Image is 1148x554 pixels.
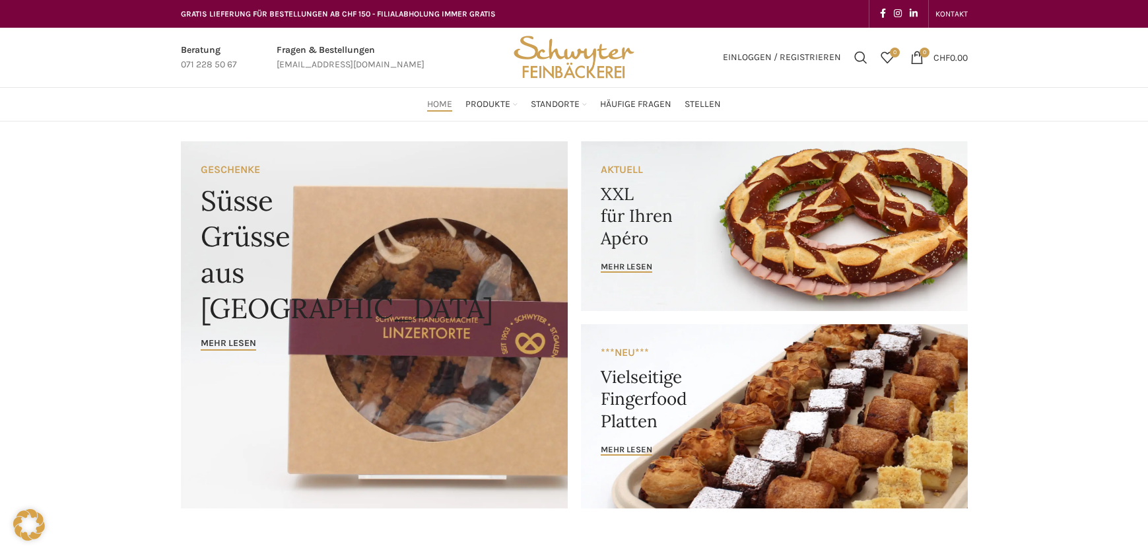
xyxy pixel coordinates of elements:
span: GRATIS LIEFERUNG FÜR BESTELLUNGEN AB CHF 150 - FILIALABHOLUNG IMMER GRATIS [181,9,496,18]
img: Bäckerei Schwyter [509,28,638,87]
a: Banner link [581,324,968,508]
a: Linkedin social link [906,5,922,23]
span: KONTAKT [935,9,968,18]
span: Einloggen / Registrieren [723,53,841,62]
a: 0 [874,44,900,71]
a: Suchen [848,44,874,71]
span: CHF [933,52,950,63]
a: Häufige Fragen [600,91,671,118]
a: Stellen [685,91,721,118]
span: Stellen [685,98,721,111]
a: 0 CHF0.00 [904,44,974,71]
a: Standorte [531,91,587,118]
a: KONTAKT [935,1,968,27]
div: Main navigation [174,91,974,118]
a: Home [427,91,452,118]
a: Einloggen / Registrieren [716,44,848,71]
div: Secondary navigation [929,1,974,27]
span: Home [427,98,452,111]
a: Infobox link [277,43,424,73]
a: Produkte [465,91,518,118]
span: Häufige Fragen [600,98,671,111]
a: Instagram social link [890,5,906,23]
a: Banner link [181,141,568,508]
span: 0 [890,48,900,57]
div: Meine Wunschliste [874,44,900,71]
bdi: 0.00 [933,52,968,63]
span: 0 [920,48,929,57]
a: Facebook social link [876,5,890,23]
a: Banner link [581,141,968,311]
span: Produkte [465,98,510,111]
a: Infobox link [181,43,237,73]
a: Site logo [509,51,638,62]
span: Standorte [531,98,580,111]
